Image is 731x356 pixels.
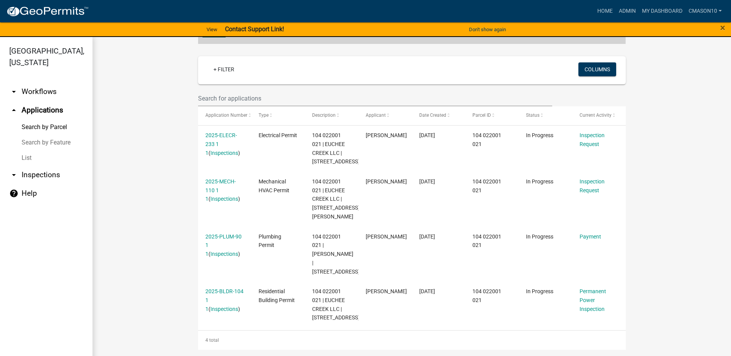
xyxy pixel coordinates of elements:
[312,233,360,275] span: 104 022001 021 | Eronn Smith | 505 Tomochichi Rd
[366,132,407,138] span: William D Kitchens
[720,23,725,32] button: Close
[526,113,539,118] span: Status
[9,106,18,115] i: arrow_drop_up
[312,288,360,321] span: 104 022001 021 | EUCHEE CREEK LLC | 222 SAGE CT
[366,233,407,240] span: Eronn Smith
[205,113,247,118] span: Application Number
[465,106,519,125] datatable-header-cell: Parcel ID
[205,288,244,312] a: 2025-BLDR-104 1 1
[580,288,606,312] a: Permanent Power Inspection
[419,178,435,185] span: 05/09/2025
[210,150,238,156] a: Inspections
[526,132,553,138] span: In Progress
[419,233,435,240] span: 05/09/2025
[466,23,509,36] button: Don't show again
[639,4,686,18] a: My Dashboard
[205,177,244,203] div: ( )
[205,131,244,157] div: ( )
[305,106,358,125] datatable-header-cell: Description
[312,113,336,118] span: Description
[472,233,501,249] span: 104 022001 021
[366,178,407,185] span: Meredith Coleman
[312,178,360,220] span: 104 022001 021 | EUCHEE CREEK LLC | 1395 OLD MCDONOUGH HWY
[686,4,725,18] a: cmason10
[526,233,553,240] span: In Progress
[259,233,281,249] span: Plumbing Permit
[205,232,244,259] div: ( )
[225,25,284,33] strong: Contact Support Link!
[259,113,269,118] span: Type
[210,251,238,257] a: Inspections
[580,233,601,240] a: Payment
[519,106,572,125] datatable-header-cell: Status
[594,4,616,18] a: Home
[259,132,297,138] span: Electrical Permit
[526,178,553,185] span: In Progress
[472,113,491,118] span: Parcel ID
[259,178,289,193] span: Mechanical HVAC Permit
[9,87,18,96] i: arrow_drop_down
[616,4,639,18] a: Admin
[205,178,236,202] a: 2025-MECH-110 1 1
[198,331,626,350] div: 4 total
[472,132,501,147] span: 104 022001 021
[720,22,725,33] span: ×
[358,106,412,125] datatable-header-cell: Applicant
[198,106,252,125] datatable-header-cell: Application Number
[207,62,240,76] a: + Filter
[580,178,605,193] a: Inspection Request
[210,306,238,312] a: Inspections
[312,132,360,165] span: 104 022001 021 | EUCHEE CREEK LLC | 2515 Fairburn Rd.
[580,132,605,147] a: Inspection Request
[203,23,220,36] a: View
[472,288,501,303] span: 104 022001 021
[412,106,465,125] datatable-header-cell: Date Created
[580,113,612,118] span: Current Activity
[472,178,501,193] span: 104 022001 021
[198,91,553,106] input: Search for applications
[9,189,18,198] i: help
[366,288,407,294] span: Joseph Woods
[9,170,18,180] i: arrow_drop_down
[366,113,386,118] span: Applicant
[203,31,226,38] a: Selected
[578,62,616,76] button: Columns
[526,288,553,294] span: In Progress
[419,132,435,138] span: 05/12/2025
[572,106,626,125] datatable-header-cell: Current Activity
[210,196,238,202] a: Inspections
[419,288,435,294] span: 03/31/2025
[419,113,446,118] span: Date Created
[205,287,244,313] div: ( )
[251,106,305,125] datatable-header-cell: Type
[259,288,295,303] span: Residential Building Permit
[205,233,242,257] a: 2025-PLUM-90 1 1
[205,132,237,156] a: 2025-ELECR-233 1 1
